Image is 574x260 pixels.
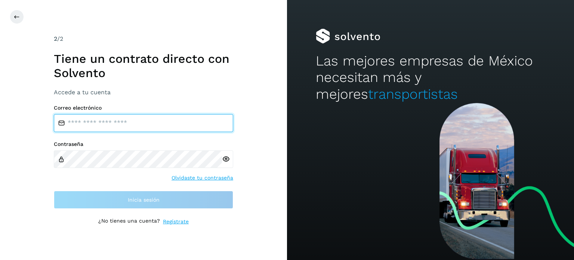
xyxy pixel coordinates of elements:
label: Correo electrónico [54,105,233,111]
h2: Las mejores empresas de México necesitan más y mejores [316,53,545,103]
h3: Accede a tu cuenta [54,89,233,96]
p: ¿No tienes una cuenta? [98,218,160,226]
button: Inicia sesión [54,191,233,209]
label: Contraseña [54,141,233,147]
a: Olvidaste tu contraseña [172,174,233,182]
h1: Tiene un contrato directo con Solvento [54,52,233,80]
span: Inicia sesión [128,197,160,202]
span: 2 [54,35,57,42]
a: Regístrate [163,218,189,226]
span: transportistas [368,86,458,102]
div: /2 [54,34,233,43]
